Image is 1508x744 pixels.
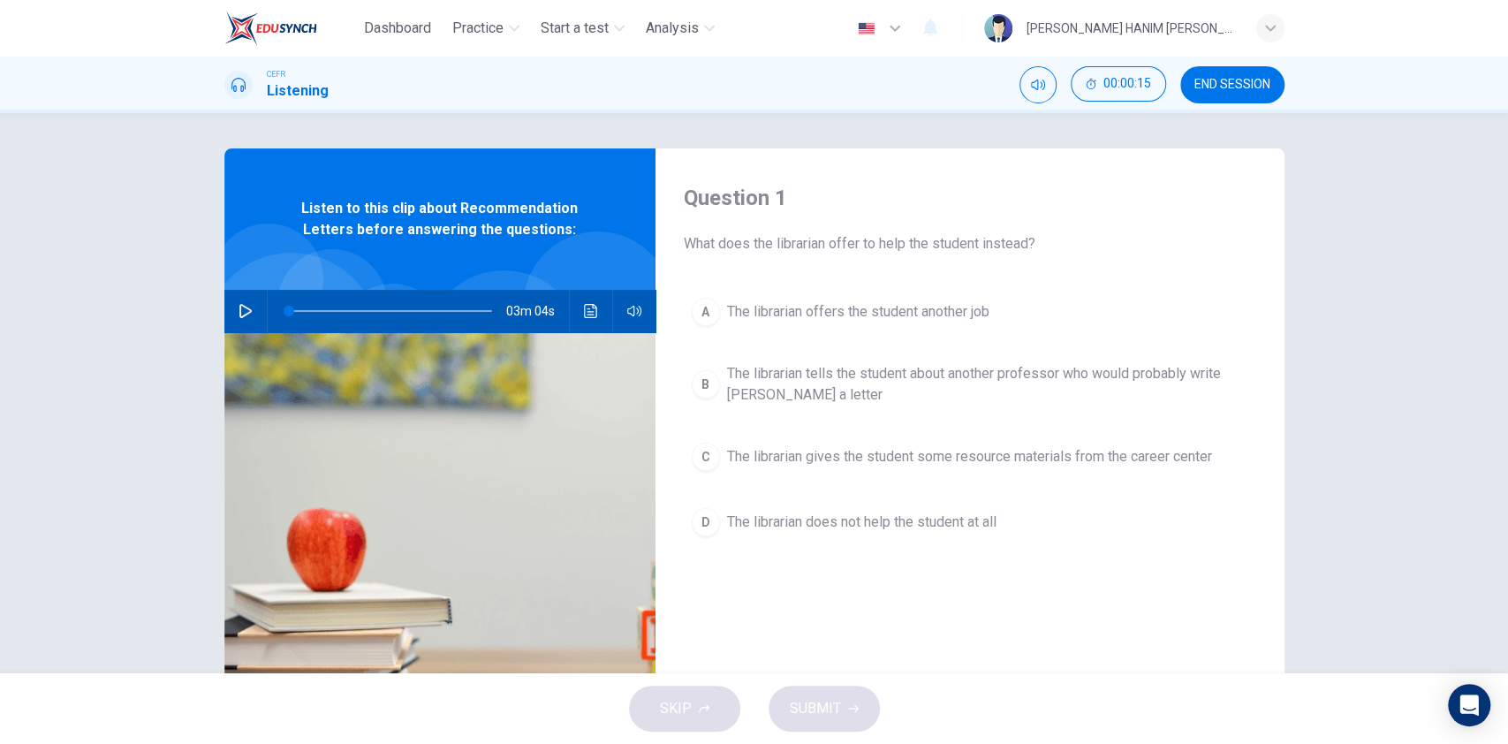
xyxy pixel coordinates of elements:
div: Hide [1071,66,1166,103]
button: Practice [445,12,527,44]
div: [PERSON_NAME] HANIM [PERSON_NAME] [1027,18,1235,39]
div: A [692,298,720,326]
span: Practice [452,18,504,39]
h1: Listening [267,80,329,102]
span: Dashboard [364,18,431,39]
span: Listen to this clip about Recommendation Letters before answering the questions: [282,198,598,240]
span: Analysis [646,18,699,39]
button: BThe librarian tells the student about another professor who would probably write [PERSON_NAME] a... [684,355,1256,414]
div: Open Intercom Messenger [1448,684,1490,726]
div: C [692,443,720,471]
span: The librarian does not help the student at all [727,512,996,533]
span: The librarian offers the student another job [727,301,989,323]
span: What does the librarian offer to help the student instead? [684,233,1256,254]
span: END SESSION [1194,78,1270,92]
button: Analysis [639,12,722,44]
button: Dashboard [357,12,438,44]
span: CEFR [267,68,285,80]
div: Mute [1019,66,1057,103]
span: 00:00:15 [1103,77,1151,91]
span: 03m 04s [506,290,569,332]
img: EduSynch logo [224,11,317,46]
button: Start a test [534,12,632,44]
div: B [692,370,720,399]
span: The librarian tells the student about another professor who would probably write [PERSON_NAME] a ... [727,363,1248,406]
button: END SESSION [1180,66,1284,103]
span: Start a test [541,18,609,39]
h4: Question 1 [684,184,1256,212]
button: AThe librarian offers the student another job [684,290,1256,334]
a: EduSynch logo [224,11,358,46]
button: DThe librarian does not help the student at all [684,500,1256,544]
button: 00:00:15 [1071,66,1166,102]
div: D [692,508,720,536]
img: en [855,22,877,35]
img: Profile picture [984,14,1012,42]
button: Click to see the audio transcription [577,290,605,332]
span: The librarian gives the student some resource materials from the career center [727,446,1212,467]
button: CThe librarian gives the student some resource materials from the career center [684,435,1256,479]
